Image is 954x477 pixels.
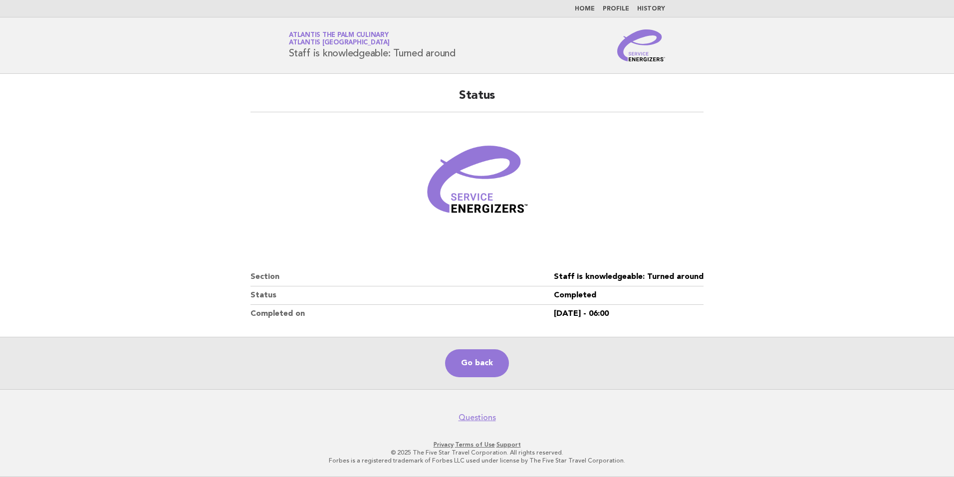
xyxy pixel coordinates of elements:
span: Atlantis [GEOGRAPHIC_DATA] [289,40,390,46]
a: Profile [603,6,629,12]
img: Service Energizers [617,29,665,61]
dt: Status [250,286,554,305]
a: Support [496,441,521,448]
a: Privacy [434,441,454,448]
a: Terms of Use [455,441,495,448]
h2: Status [250,88,704,112]
p: © 2025 The Five Star Travel Corporation. All rights reserved. [172,449,782,457]
a: Home [575,6,595,12]
p: Forbes is a registered trademark of Forbes LLC used under license by The Five Star Travel Corpora... [172,457,782,465]
dt: Section [250,268,554,286]
dt: Completed on [250,305,554,323]
img: Verified [417,124,537,244]
a: Questions [459,413,496,423]
a: Atlantis The Palm CulinaryAtlantis [GEOGRAPHIC_DATA] [289,32,390,46]
p: · · [172,441,782,449]
dd: Completed [554,286,704,305]
a: Go back [445,349,509,377]
h1: Staff is knowledgeable: Turned around [289,32,456,58]
dd: Staff is knowledgeable: Turned around [554,268,704,286]
dd: [DATE] - 06:00 [554,305,704,323]
a: History [637,6,665,12]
